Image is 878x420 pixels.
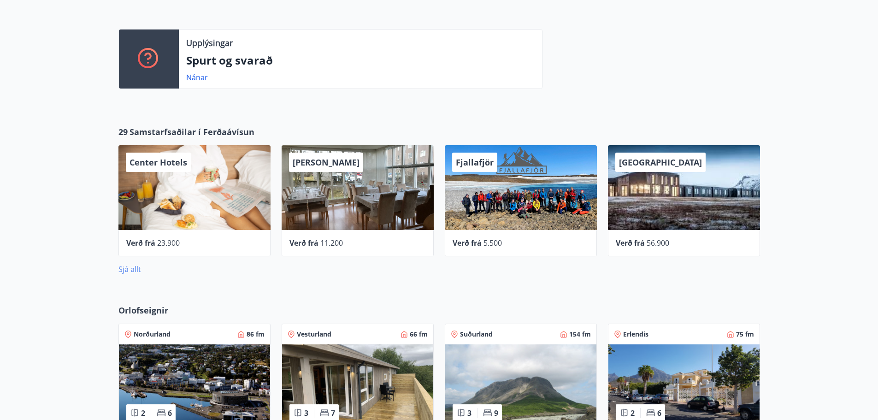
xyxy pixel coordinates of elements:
span: Orlofseignir [118,304,168,316]
span: 86 fm [247,330,265,339]
span: Verð frá [289,238,318,248]
a: Sjá allt [118,264,141,274]
span: 3 [304,408,308,418]
span: 56.900 [647,238,669,248]
p: Spurt og svarað [186,53,535,68]
span: Verð frá [453,238,482,248]
span: Norðurland [134,330,171,339]
span: 75 fm [736,330,754,339]
span: 6 [657,408,661,418]
span: 5.500 [483,238,502,248]
span: Suðurland [460,330,493,339]
span: 23.900 [157,238,180,248]
span: 11.200 [320,238,343,248]
span: Fjallafjör [456,157,494,168]
span: 2 [141,408,145,418]
span: Verð frá [126,238,155,248]
span: 3 [467,408,471,418]
span: Vesturland [297,330,331,339]
span: 154 fm [569,330,591,339]
span: Verð frá [616,238,645,248]
span: [PERSON_NAME] [293,157,359,168]
a: Nánar [186,72,208,83]
span: 66 fm [410,330,428,339]
span: 6 [168,408,172,418]
p: Upplýsingar [186,37,233,49]
span: Erlendis [623,330,648,339]
span: 2 [631,408,635,418]
span: Center Hotels [130,157,187,168]
span: 7 [331,408,335,418]
span: [GEOGRAPHIC_DATA] [619,157,702,168]
span: Samstarfsaðilar í Ferðaávísun [130,126,254,138]
span: 9 [494,408,498,418]
span: 29 [118,126,128,138]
